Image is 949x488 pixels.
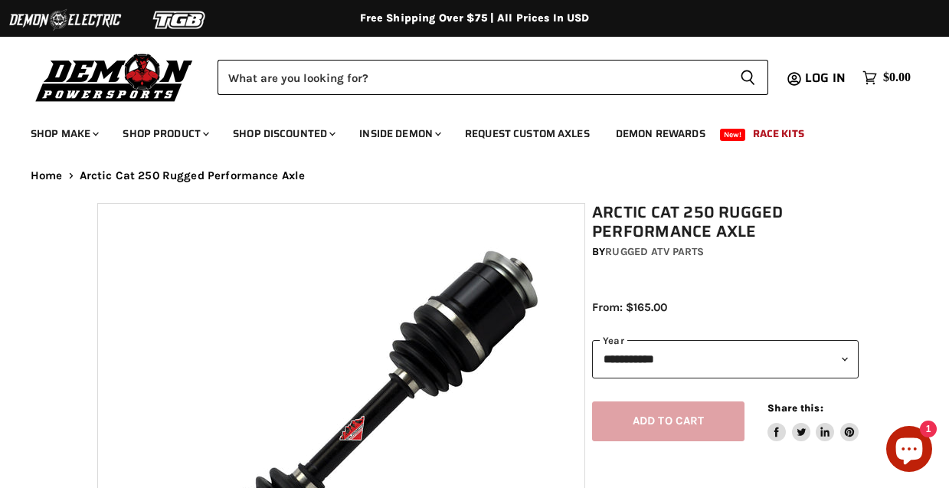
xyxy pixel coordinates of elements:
img: Demon Electric Logo 2 [8,5,123,34]
img: TGB Logo 2 [123,5,237,34]
span: Log in [805,68,846,87]
aside: Share this: [767,401,859,442]
select: year [592,340,859,378]
a: Shop Make [19,118,108,149]
a: Log in [798,71,855,85]
a: Shop Product [111,118,218,149]
a: Shop Discounted [221,118,345,149]
inbox-online-store-chat: Shopify online store chat [882,426,937,476]
a: Home [31,169,63,182]
span: $0.00 [883,70,911,85]
span: Share this: [767,402,823,414]
img: Demon Powersports [31,50,198,104]
h1: Arctic Cat 250 Rugged Performance Axle [592,203,859,241]
span: From: $165.00 [592,300,667,314]
a: Rugged ATV Parts [605,245,704,258]
a: Request Custom Axles [453,118,601,149]
a: Inside Demon [348,118,450,149]
input: Search [218,60,728,95]
form: Product [218,60,768,95]
ul: Main menu [19,112,907,149]
a: Demon Rewards [604,118,717,149]
span: Arctic Cat 250 Rugged Performance Axle [80,169,306,182]
div: by [592,244,859,260]
span: New! [720,129,746,141]
button: Search [728,60,768,95]
a: $0.00 [855,67,918,89]
a: Race Kits [741,118,816,149]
